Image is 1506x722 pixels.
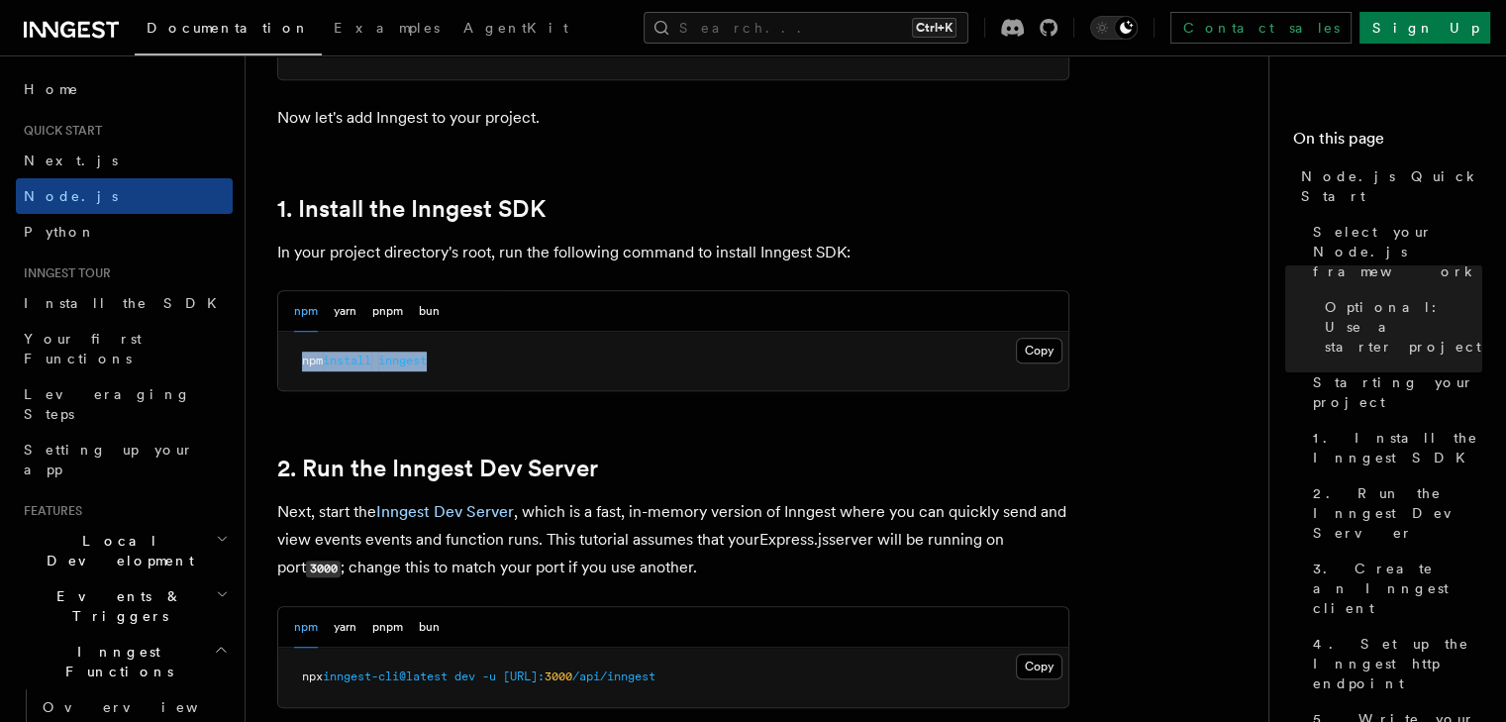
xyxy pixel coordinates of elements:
a: Starting your project [1305,364,1482,420]
a: Node.js [16,178,233,214]
span: Inngest tour [16,265,111,281]
a: 1. Install the Inngest SDK [277,195,546,223]
span: 3. Create an Inngest client [1313,559,1482,618]
span: npx [302,670,323,683]
button: Copy [1016,338,1062,363]
a: Home [16,71,233,107]
button: Search...Ctrl+K [644,12,968,44]
a: Examples [322,6,452,53]
button: npm [294,291,318,332]
a: Setting up your app [16,432,233,487]
span: Features [16,503,82,519]
p: In your project directory's root, run the following command to install Inngest SDK: [277,239,1069,266]
span: Install the SDK [24,295,229,311]
span: Next.js [24,153,118,168]
code: 3000 [306,561,341,577]
a: Python [16,214,233,250]
span: dev [454,670,475,683]
span: Overview [43,699,247,715]
span: /api/inngest [572,670,655,683]
h4: On this page [1293,127,1482,158]
a: Node.js Quick Start [1293,158,1482,214]
span: Optional: Use a starter project [1325,297,1482,357]
a: Sign Up [1359,12,1490,44]
span: inngest-cli@latest [323,670,448,683]
a: Your first Functions [16,321,233,376]
p: Next, start the , which is a fast, in-memory version of Inngest where you can quickly send and vi... [277,498,1069,582]
a: Install the SDK [16,285,233,321]
a: AgentKit [452,6,580,53]
span: inngest [378,354,427,367]
span: Python [24,224,96,240]
span: Setting up your app [24,442,194,477]
a: Inngest Dev Server [376,502,514,521]
kbd: Ctrl+K [912,18,956,38]
a: Documentation [135,6,322,55]
a: 3. Create an Inngest client [1305,551,1482,626]
span: Leveraging Steps [24,386,191,422]
a: Next.js [16,143,233,178]
button: Toggle dark mode [1090,16,1138,40]
span: Inngest Functions [16,642,214,681]
button: bun [419,291,440,332]
span: 2. Run the Inngest Dev Server [1313,483,1482,543]
span: Starting your project [1313,372,1482,412]
span: 1. Install the Inngest SDK [1313,428,1482,467]
a: Leveraging Steps [16,376,233,432]
button: yarn [334,607,356,648]
span: Node.js [24,188,118,204]
a: 2. Run the Inngest Dev Server [277,455,598,482]
button: bun [419,607,440,648]
a: 4. Set up the Inngest http endpoint [1305,626,1482,701]
a: 1. Install the Inngest SDK [1305,420,1482,475]
a: Optional: Use a starter project [1317,289,1482,364]
span: -u [482,670,496,683]
button: Events & Triggers [16,578,233,634]
button: pnpm [372,607,403,648]
button: Local Development [16,523,233,578]
span: Home [24,79,79,99]
button: Inngest Functions [16,634,233,689]
span: install [323,354,371,367]
a: 2. Run the Inngest Dev Server [1305,475,1482,551]
span: Local Development [16,531,216,570]
span: 3000 [545,670,572,683]
span: Node.js Quick Start [1301,166,1482,206]
button: yarn [334,291,356,332]
span: npm [302,354,323,367]
span: Your first Functions [24,331,142,366]
span: Events & Triggers [16,586,216,626]
a: Select your Node.js framework [1305,214,1482,289]
span: [URL]: [503,670,545,683]
a: Contact sales [1170,12,1352,44]
span: 4. Set up the Inngest http endpoint [1313,634,1482,693]
span: Select your Node.js framework [1313,222,1482,281]
button: Copy [1016,654,1062,679]
p: Now let's add Inngest to your project. [277,104,1069,132]
button: pnpm [372,291,403,332]
button: npm [294,607,318,648]
span: Examples [334,20,440,36]
span: Quick start [16,123,102,139]
span: Documentation [147,20,310,36]
span: AgentKit [463,20,568,36]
